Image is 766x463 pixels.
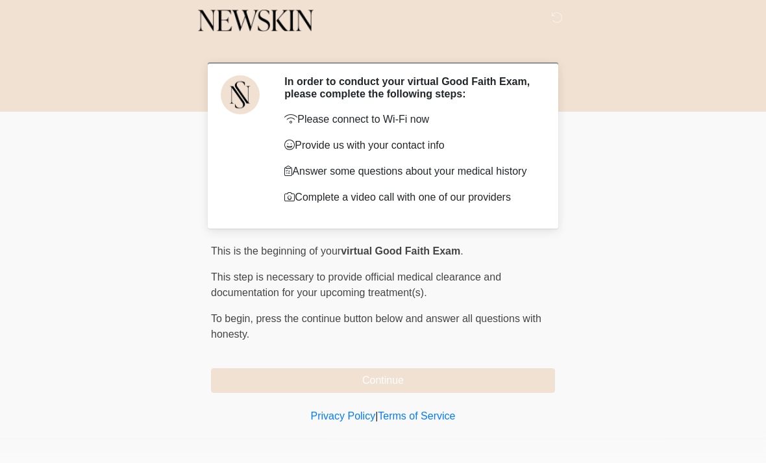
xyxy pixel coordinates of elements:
strong: virtual Good Faith Exam [341,245,460,257]
p: Provide us with your contact info [284,138,536,153]
p: Please connect to Wi-Fi now [284,112,536,127]
span: press the continue button below and answer all questions with honesty. [211,313,541,340]
span: To begin, [211,313,256,324]
span: This is the beginning of your [211,245,341,257]
a: Privacy Policy [311,410,376,421]
img: Newskin Logo [198,10,314,32]
span: This step is necessary to provide official medical clearance and documentation for your upcoming ... [211,271,501,298]
p: Answer some questions about your medical history [284,164,536,179]
button: Continue [211,368,555,393]
p: Complete a video call with one of our providers [284,190,536,205]
span: . [460,245,463,257]
a: Terms of Service [378,410,455,421]
a: | [375,410,378,421]
h2: In order to conduct your virtual Good Faith Exam, please complete the following steps: [284,75,536,100]
img: Agent Avatar [221,75,260,114]
h1: ‎ ‎ ‎ [201,33,565,57]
